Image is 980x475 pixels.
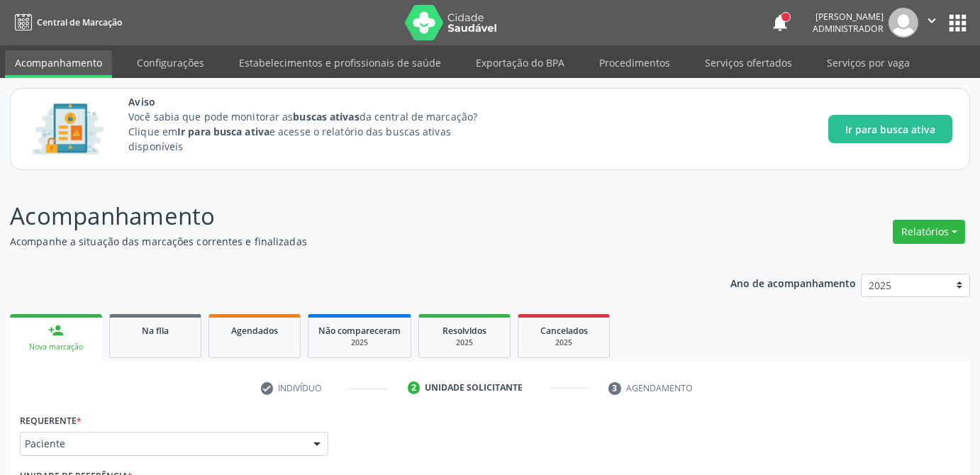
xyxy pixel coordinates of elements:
[293,110,359,123] strong: buscas ativas
[5,50,112,78] a: Acompanhamento
[10,234,682,249] p: Acompanhe a situação das marcações correntes e finalizadas
[528,337,599,348] div: 2025
[127,50,214,75] a: Configurações
[540,325,588,337] span: Cancelados
[695,50,802,75] a: Serviços ofertados
[231,325,278,337] span: Agendados
[229,50,451,75] a: Estabelecimentos e profissionais de saúde
[770,13,790,33] button: notifications
[128,94,503,109] span: Aviso
[20,342,92,352] div: Nova marcação
[945,11,970,35] button: apps
[893,220,965,244] button: Relatórios
[813,23,884,35] span: Administrador
[25,437,299,451] span: Paciente
[889,8,918,38] img: img
[589,50,680,75] a: Procedimentos
[466,50,574,75] a: Exportação do BPA
[177,125,269,138] strong: Ir para busca ativa
[142,325,169,337] span: Na fila
[28,97,108,161] img: Imagem de CalloutCard
[924,13,940,28] i: 
[429,337,500,348] div: 2025
[20,410,82,432] label: Requerente
[730,274,856,291] p: Ano de acompanhamento
[918,8,945,38] button: 
[845,122,935,137] span: Ir para busca ativa
[828,115,952,143] button: Ir para busca ativa
[442,325,486,337] span: Resolvidos
[425,381,523,394] div: Unidade solicitante
[813,11,884,23] div: [PERSON_NAME]
[48,323,64,338] div: person_add
[10,199,682,234] p: Acompanhamento
[10,11,122,34] a: Central de Marcação
[408,381,421,394] div: 2
[817,50,920,75] a: Serviços por vaga
[128,109,503,154] p: Você sabia que pode monitorar as da central de marcação? Clique em e acesse o relatório das busca...
[318,337,401,348] div: 2025
[318,325,401,337] span: Não compareceram
[37,16,122,28] span: Central de Marcação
